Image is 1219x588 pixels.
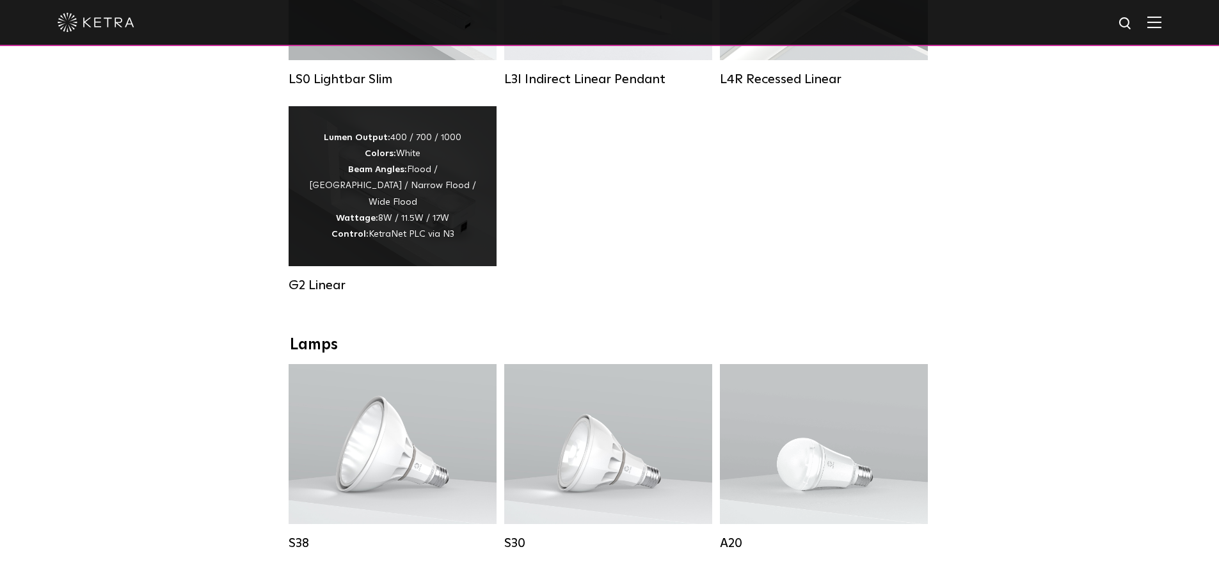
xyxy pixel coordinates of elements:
[720,364,928,551] a: A20 Lumen Output:600 / 800Colors:White / BlackBase Type:E26 Edison Base / GU24Beam Angles:Omni-Di...
[289,278,497,293] div: G2 Linear
[504,364,712,551] a: S30 Lumen Output:1100Colors:White / BlackBase Type:E26 Edison Base / GU24Beam Angles:15° / 25° / ...
[58,13,134,32] img: ketra-logo-2019-white
[289,536,497,551] div: S38
[720,72,928,87] div: L4R Recessed Linear
[504,536,712,551] div: S30
[348,165,407,174] strong: Beam Angles:
[290,336,930,354] div: Lamps
[308,130,477,242] div: 400 / 700 / 1000 White Flood / [GEOGRAPHIC_DATA] / Narrow Flood / Wide Flood 8W / 11.5W / 17W Ket...
[289,72,497,87] div: LS0 Lightbar Slim
[289,364,497,551] a: S38 Lumen Output:1100Colors:White / BlackBase Type:E26 Edison Base / GU24Beam Angles:10° / 25° / ...
[1118,16,1134,32] img: search icon
[504,72,712,87] div: L3I Indirect Linear Pendant
[289,106,497,293] a: G2 Linear Lumen Output:400 / 700 / 1000Colors:WhiteBeam Angles:Flood / [GEOGRAPHIC_DATA] / Narrow...
[1147,16,1161,28] img: Hamburger%20Nav.svg
[720,536,928,551] div: A20
[331,230,369,239] strong: Control:
[365,149,396,158] strong: Colors:
[336,214,378,223] strong: Wattage:
[324,133,390,142] strong: Lumen Output:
